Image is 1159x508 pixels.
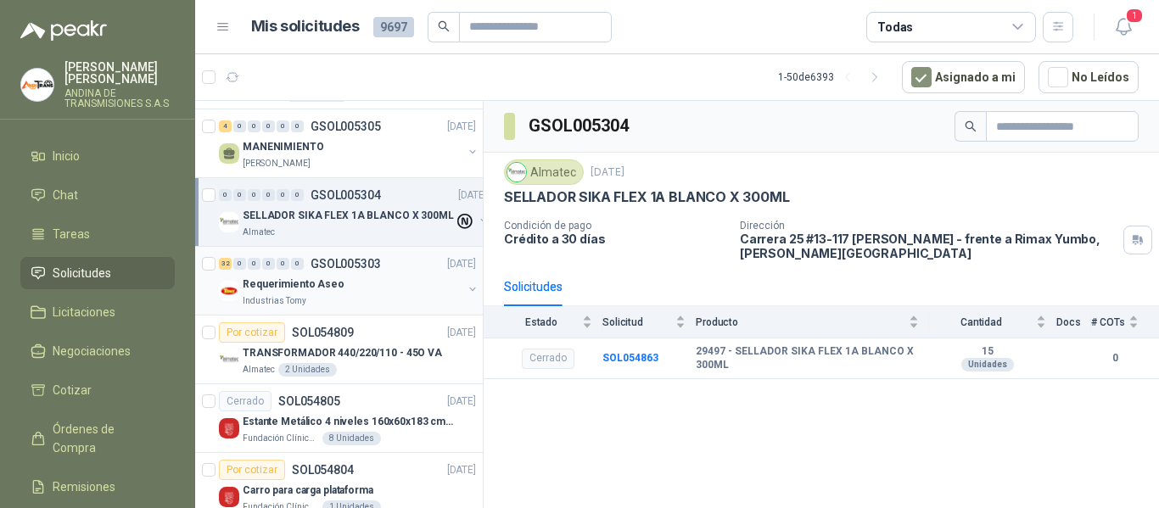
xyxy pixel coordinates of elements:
[243,208,454,224] p: SELLADOR SIKA FLEX 1A BLANCO X 300ML
[243,345,442,361] p: TRANSFORMADOR 440/220/110 - 45O VA
[219,120,232,132] div: 4
[219,212,239,232] img: Company Logo
[219,391,272,411] div: Cerrado
[458,187,487,204] p: [DATE]
[291,258,304,270] div: 0
[447,325,476,341] p: [DATE]
[877,18,913,36] div: Todas
[311,189,381,201] p: GSOL005304
[278,363,337,377] div: 2 Unidades
[504,188,790,206] p: SELLADOR SIKA FLEX 1A BLANCO X 300ML
[20,218,175,250] a: Tareas
[504,316,579,328] span: Estado
[219,116,479,170] a: 4 0 0 0 0 0 GSOL005305[DATE] MANENIMIENTO[PERSON_NAME]
[929,345,1046,359] b: 15
[602,352,658,364] a: SOL054863
[291,189,304,201] div: 0
[195,315,483,384] a: Por cotizarSOL054809[DATE] Company LogoTRANSFORMADOR 440/220/110 - 45O VAAlmatec2 Unidades
[311,120,381,132] p: GSOL005305
[20,335,175,367] a: Negociaciones
[20,413,175,464] a: Órdenes de Compra
[20,296,175,328] a: Licitaciones
[219,281,239,301] img: Company Logo
[778,64,888,91] div: 1 - 50 de 6393
[322,432,381,445] div: 8 Unidades
[219,322,285,343] div: Por cotizar
[20,471,175,503] a: Remisiones
[740,220,1117,232] p: Dirección
[20,374,175,406] a: Cotizar
[1091,306,1159,338] th: # COTs
[219,460,285,480] div: Por cotizar
[292,464,354,476] p: SOL054804
[248,189,260,201] div: 0
[64,88,175,109] p: ANDINA DE TRANSMISIONES S.A.S
[53,225,90,243] span: Tareas
[243,276,344,293] p: Requerimiento Aseo
[243,294,306,308] p: Industrias Tomy
[20,179,175,211] a: Chat
[1039,61,1139,93] button: No Leídos
[602,306,696,338] th: Solicitud
[219,349,239,370] img: Company Logo
[591,165,624,181] p: [DATE]
[277,258,289,270] div: 0
[53,420,159,457] span: Órdenes de Compra
[696,316,905,328] span: Producto
[243,226,275,239] p: Almatec
[504,232,726,246] p: Crédito a 30 días
[1125,8,1144,24] span: 1
[929,306,1056,338] th: Cantidad
[219,189,232,201] div: 0
[20,20,107,41] img: Logo peakr
[291,120,304,132] div: 0
[243,483,373,499] p: Carro para carga plataforma
[447,256,476,272] p: [DATE]
[233,120,246,132] div: 0
[292,327,354,338] p: SOL054809
[243,139,324,155] p: MANENIMIENTO
[233,258,246,270] div: 0
[1108,12,1139,42] button: 1
[53,342,131,360] span: Negociaciones
[53,186,78,204] span: Chat
[447,462,476,478] p: [DATE]
[929,316,1033,328] span: Cantidad
[64,61,175,85] p: [PERSON_NAME] [PERSON_NAME]
[219,487,239,507] img: Company Logo
[961,358,1014,371] div: Unidades
[447,394,476,410] p: [DATE]
[233,189,246,201] div: 0
[53,264,111,282] span: Solicitudes
[251,14,360,39] h1: Mis solicitudes
[965,120,977,132] span: search
[1056,306,1091,338] th: Docs
[243,414,454,430] p: Estante Metálico 4 niveles 160x60x183 cm Fixser
[277,189,289,201] div: 0
[484,306,602,338] th: Estado
[21,69,53,101] img: Company Logo
[53,381,92,399] span: Cotizar
[311,258,381,270] p: GSOL005303
[248,258,260,270] div: 0
[278,395,340,407] p: SOL054805
[504,159,584,185] div: Almatec
[696,345,919,371] b: 29497 - SELLADOR SIKA FLEX 1A BLANCO X 300ML
[262,189,275,201] div: 0
[602,316,672,328] span: Solicitud
[438,20,450,32] span: search
[696,306,929,338] th: Producto
[504,277,563,296] div: Solicitudes
[195,384,483,453] a: CerradoSOL054805[DATE] Company LogoEstante Metálico 4 niveles 160x60x183 cm FixserFundación Clíni...
[20,257,175,289] a: Solicitudes
[20,140,175,172] a: Inicio
[740,232,1117,260] p: Carrera 25 #13-117 [PERSON_NAME] - frente a Rimax Yumbo , [PERSON_NAME][GEOGRAPHIC_DATA]
[262,258,275,270] div: 0
[1091,350,1139,366] b: 0
[262,120,275,132] div: 0
[243,363,275,377] p: Almatec
[277,120,289,132] div: 0
[504,220,726,232] p: Condición de pago
[447,119,476,135] p: [DATE]
[53,147,80,165] span: Inicio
